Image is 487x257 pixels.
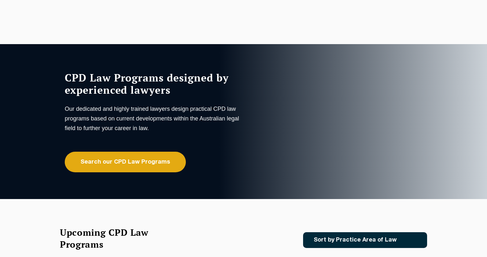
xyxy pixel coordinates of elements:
[65,152,186,172] a: Search our CPD Law Programs
[65,104,242,133] p: Our dedicated and highly trained lawyers design practical CPD law programs based on current devel...
[303,232,427,248] a: Sort by Practice Area of Law
[407,237,415,243] img: Icon
[60,226,165,250] h2: Upcoming CPD Law Programs
[65,71,242,96] h1: CPD Law Programs designed by experienced lawyers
